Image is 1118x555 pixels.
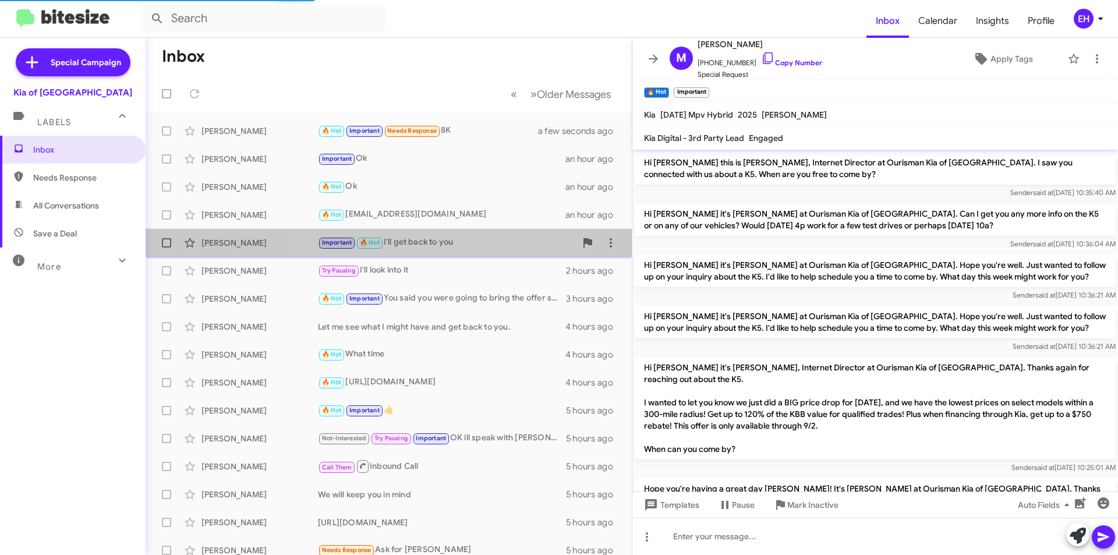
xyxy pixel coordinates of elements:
div: [PERSON_NAME] [201,293,318,305]
span: Important [349,295,380,302]
div: [PERSON_NAME] [201,461,318,472]
div: 4 hours ago [565,321,622,333]
span: [PHONE_NUMBER] [698,51,822,69]
button: Next [523,82,618,106]
span: Important [349,406,380,414]
span: Sender [DATE] 10:36:21 AM [1013,291,1116,299]
span: Apply Tags [990,48,1033,69]
span: 🔥 Hot [322,295,342,302]
span: 🔥 Hot [322,211,342,218]
span: Kia [644,109,656,120]
a: Insights [967,4,1018,38]
div: 5 hours ago [566,489,622,500]
span: Auto Fields [1018,494,1074,515]
span: Older Messages [537,88,611,101]
small: 🔥 Hot [644,87,669,98]
a: Calendar [909,4,967,38]
span: 🔥 Hot [360,239,380,246]
span: Try Pausing [374,434,408,442]
span: All Conversations [33,200,99,211]
span: said at [1035,291,1056,299]
div: [PERSON_NAME] [201,517,318,528]
span: Important [322,155,352,162]
p: Hi [PERSON_NAME] it's [PERSON_NAME] at Ourisman Kia of [GEOGRAPHIC_DATA]. Hope you're well. Just ... [635,254,1116,287]
div: [PERSON_NAME] [201,265,318,277]
span: Templates [642,494,699,515]
span: Call Them [322,464,352,471]
div: 5 hours ago [566,433,622,444]
span: [PERSON_NAME] [698,37,822,51]
span: Needs Response [387,127,437,135]
span: » [530,87,537,101]
p: Hi [PERSON_NAME] it's [PERSON_NAME], Internet Director at Ourisman Kia of [GEOGRAPHIC_DATA]. Than... [635,357,1116,459]
button: Apply Tags [943,48,1062,69]
div: 5 hours ago [566,405,622,416]
div: an hour ago [565,153,622,165]
div: [URL][DOMAIN_NAME] [318,517,566,528]
span: 🔥 Hot [322,127,342,135]
span: Special Request [698,69,822,80]
span: Important [322,239,352,246]
span: Sender [DATE] 10:36:21 AM [1013,342,1116,351]
small: Important [674,87,709,98]
div: [PERSON_NAME] [201,153,318,165]
p: Hi [PERSON_NAME] it's [PERSON_NAME] at Ourisman Kia of [GEOGRAPHIC_DATA]. Can I get you any more ... [635,203,1116,236]
div: I'll get back to you [318,236,576,249]
span: 2025 [738,109,757,120]
span: 🔥 Hot [322,406,342,414]
span: Special Campaign [51,56,121,68]
div: an hour ago [565,181,622,193]
span: Needs Response [33,172,132,183]
span: Kia Digital - 3rd Party Lead [644,133,744,143]
div: 2 hours ago [566,265,622,277]
span: Pause [732,494,755,515]
button: EH [1064,9,1105,29]
div: What time [318,348,565,361]
span: Sender [DATE] 10:35:40 AM [1010,188,1116,197]
span: Try Pausing [322,267,356,274]
div: Let me see what I might have and get back to you. [318,321,565,333]
a: Inbox [866,4,909,38]
div: 8K [318,124,553,137]
div: OK ill speak with [PERSON_NAME] and get back to you [318,432,566,445]
div: [PERSON_NAME] [201,349,318,360]
p: Hi [PERSON_NAME] this is [PERSON_NAME], Internet Director at Ourisman Kia of [GEOGRAPHIC_DATA]. I... [635,152,1116,185]
span: Save a Deal [33,228,77,239]
span: Sender [DATE] 10:25:01 AM [1011,463,1116,472]
span: Sender [DATE] 10:36:04 AM [1010,239,1116,248]
span: 🔥 Hot [322,183,342,190]
button: Previous [504,82,524,106]
span: Important [416,434,446,442]
span: M [676,49,687,68]
input: Search [141,5,385,33]
div: [URL][DOMAIN_NAME] [318,376,565,389]
div: [PERSON_NAME] [201,377,318,388]
span: Inbox [33,144,132,155]
div: EH [1074,9,1094,29]
button: Mark Inactive [764,494,848,515]
a: Special Campaign [16,48,130,76]
span: Engaged [749,133,783,143]
div: 5 hours ago [566,461,622,472]
div: 4 hours ago [565,349,622,360]
span: [DATE] Mpv Hybrid [660,109,733,120]
div: [PERSON_NAME] [201,489,318,500]
h1: Inbox [162,47,205,66]
div: [PERSON_NAME] [201,237,318,249]
p: Hi [PERSON_NAME] it's [PERSON_NAME] at Ourisman Kia of [GEOGRAPHIC_DATA]. Hope you're well. Just ... [635,306,1116,338]
div: We will keep you in mind [318,489,566,500]
div: Kia of [GEOGRAPHIC_DATA] [13,87,132,98]
div: [PERSON_NAME] [201,125,318,137]
span: Labels [37,117,71,128]
div: You said you were going to bring the offer sheet by so I can see about beating it [318,292,566,305]
div: 5 hours ago [566,517,622,528]
span: Important [349,127,380,135]
span: « [511,87,517,101]
span: 🔥 Hot [322,379,342,386]
a: Profile [1018,4,1064,38]
div: [PERSON_NAME] [201,433,318,444]
a: Copy Number [761,58,822,67]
